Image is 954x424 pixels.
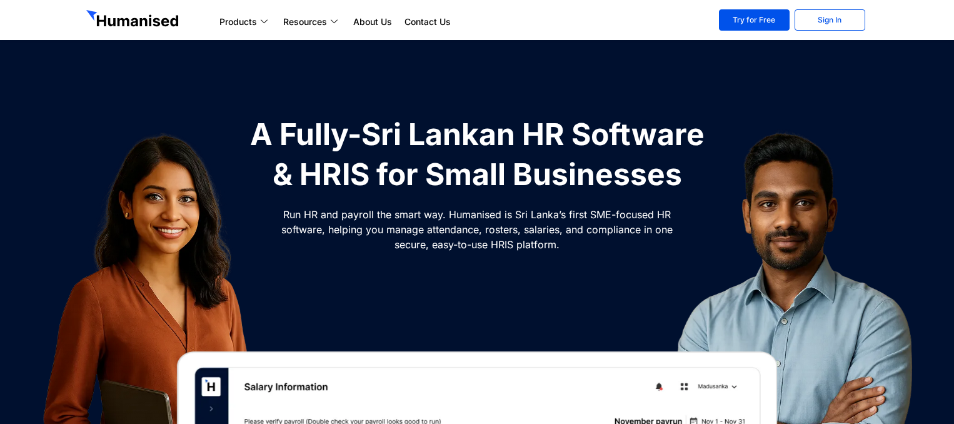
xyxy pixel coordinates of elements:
[719,9,790,31] a: Try for Free
[243,114,711,194] h1: A Fully-Sri Lankan HR Software & HRIS for Small Businesses
[347,14,398,29] a: About Us
[398,14,457,29] a: Contact Us
[86,10,181,30] img: GetHumanised Logo
[277,14,347,29] a: Resources
[795,9,865,31] a: Sign In
[280,207,674,252] p: Run HR and payroll the smart way. Humanised is Sri Lanka’s first SME-focused HR software, helping...
[213,14,277,29] a: Products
